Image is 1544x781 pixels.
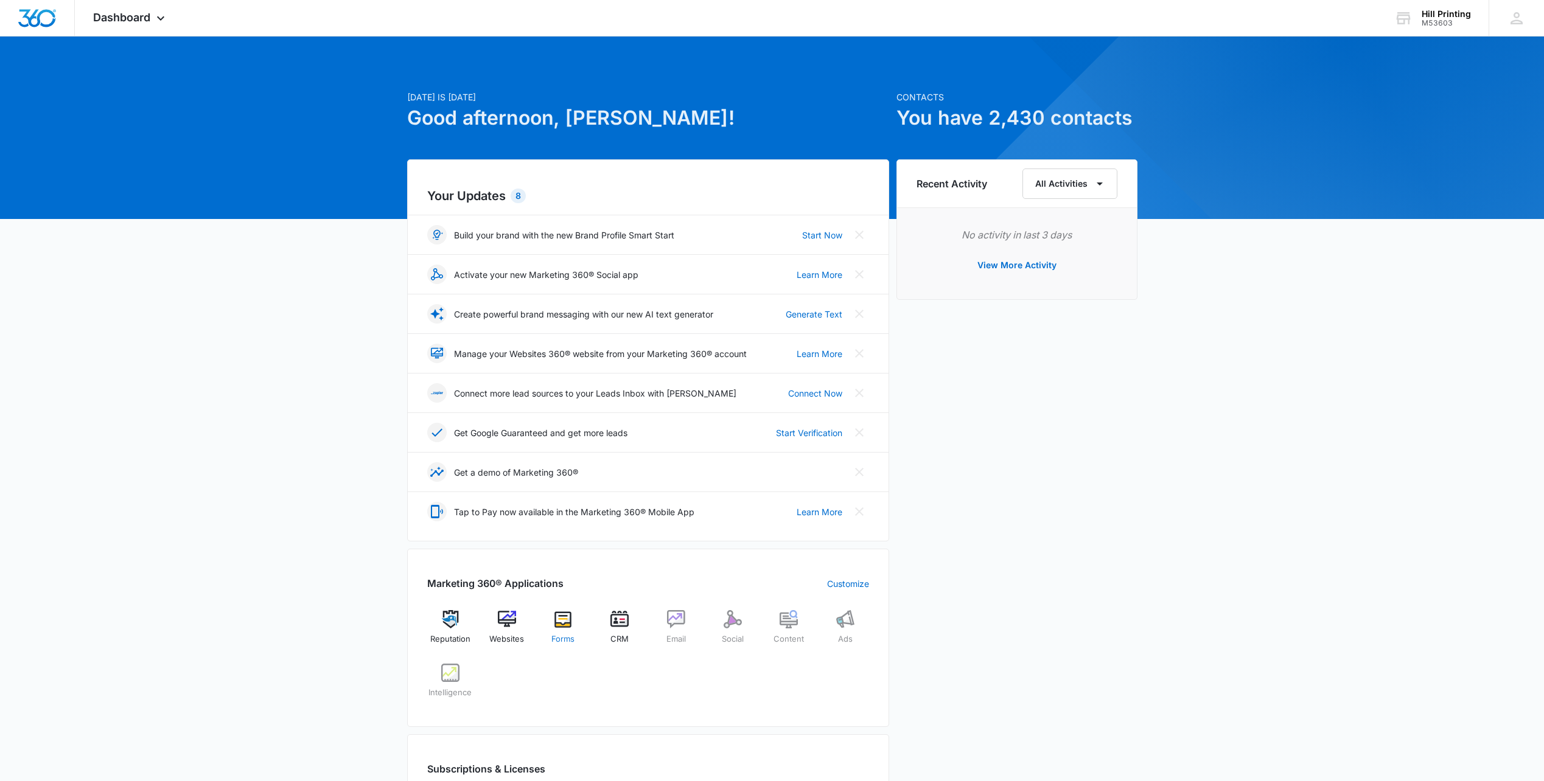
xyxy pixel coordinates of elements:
p: Build your brand with the new Brand Profile Smart Start [454,229,674,241]
p: Contacts [896,91,1137,103]
a: Social [709,610,756,654]
a: Email [653,610,700,654]
button: Close [850,304,869,324]
button: Close [850,502,869,521]
p: Get Google Guaranteed and get more leads [454,426,627,439]
p: Tap to Pay now available in the Marketing 360® Mobile App [454,505,694,518]
button: Close [850,462,869,482]
a: Reputation [427,610,474,654]
h1: You have 2,430 contacts [896,103,1137,133]
p: Get a demo of Marketing 360® [454,466,578,479]
a: Learn More [797,347,842,360]
button: Close [850,423,869,442]
p: Create powerful brand messaging with our new AI text generator [454,308,713,321]
p: No activity in last 3 days [917,227,1117,242]
span: Forms [551,633,575,645]
h6: Recent Activity [917,176,987,191]
h2: Marketing 360® Applications [427,576,564,591]
button: All Activities [1022,168,1117,199]
a: Start Now [802,229,842,241]
span: CRM [610,633,629,645]
a: Start Verification [776,426,842,439]
a: Generate Text [786,308,842,321]
a: Websites [483,610,530,654]
a: CRM [596,610,643,654]
span: Dashboard [93,11,150,24]
div: account id [1422,19,1471,27]
button: Close [850,383,869,403]
a: Learn More [797,268,842,281]
button: Close [850,265,869,284]
a: Customize [827,577,869,590]
span: Intelligence [428,687,472,699]
h1: Good afternoon, [PERSON_NAME]! [407,103,889,133]
div: account name [1422,9,1471,19]
a: Connect Now [788,387,842,400]
button: Close [850,344,869,363]
span: Reputation [430,633,470,645]
p: [DATE] is [DATE] [407,91,889,103]
span: Websites [489,633,524,645]
span: Content [774,633,804,645]
p: Activate your new Marketing 360® Social app [454,268,638,281]
button: View More Activity [965,251,1069,280]
a: Ads [822,610,869,654]
a: Content [766,610,812,654]
span: Email [666,633,686,645]
p: Connect more lead sources to your Leads Inbox with [PERSON_NAME] [454,387,736,400]
span: Social [722,633,744,645]
span: Ads [838,633,853,645]
p: Manage your Websites 360® website from your Marketing 360® account [454,347,747,360]
h2: Your Updates [427,187,869,205]
button: Close [850,225,869,245]
div: 8 [511,189,526,203]
a: Learn More [797,505,842,518]
a: Intelligence [427,664,474,707]
h2: Subscriptions & Licenses [427,762,545,776]
a: Forms [540,610,587,654]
